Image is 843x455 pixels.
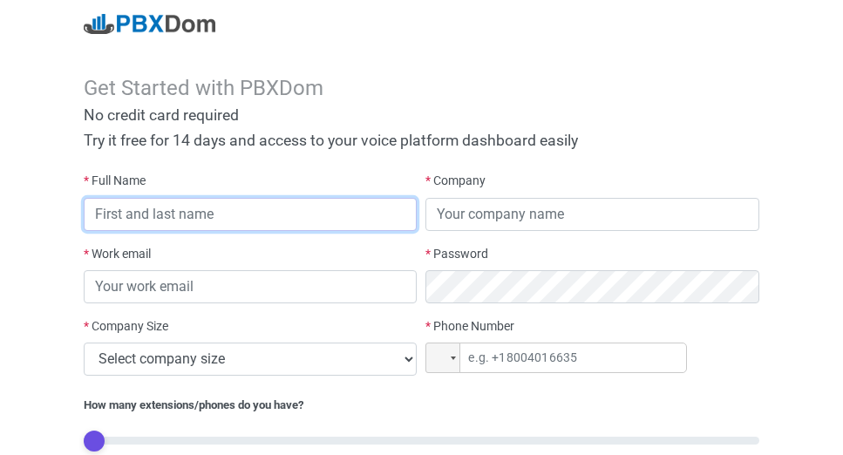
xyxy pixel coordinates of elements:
label: Work email [84,245,151,263]
div: How many extensions/phones do you have? [84,397,760,414]
label: Company [425,172,486,190]
input: Your company name [425,198,759,231]
label: Company Size [84,317,168,336]
input: First and last name [84,198,418,231]
input: e.g. +18004016635 [425,343,687,373]
label: Password [425,245,488,263]
span: No credit card required Try it free for 14 days and access to your voice platform dashboard easily [84,106,578,149]
div: Get Started with PBXDom [84,76,760,101]
label: Phone Number [425,317,514,336]
input: Your work email [84,270,418,303]
label: Full Name [84,172,146,190]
